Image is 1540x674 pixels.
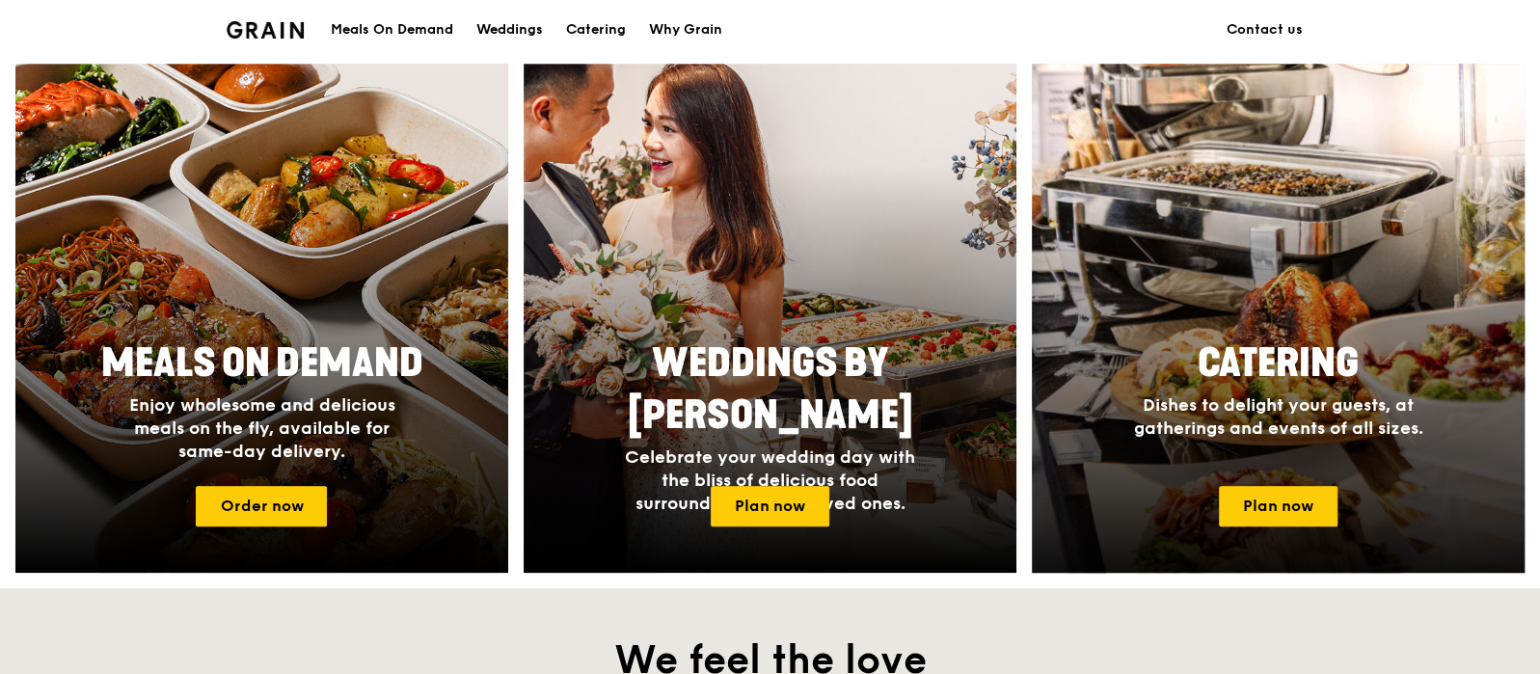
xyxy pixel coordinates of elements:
div: Meals On Demand [331,1,453,59]
a: Weddings [465,1,554,59]
span: Weddings by [PERSON_NAME] [627,340,912,439]
img: weddings-card.4f3003b8.jpg [524,64,1016,573]
div: Why Grain [649,1,722,59]
span: Meals On Demand [100,340,422,387]
span: Catering [1198,340,1359,387]
a: Meals On DemandEnjoy wholesome and delicious meals on the fly, available for same-day delivery.Or... [15,64,508,573]
a: Weddings by [PERSON_NAME]Celebrate your wedding day with the bliss of delicious food surrounded b... [524,64,1016,573]
span: Dishes to delight your guests, at gatherings and events of all sizes. [1134,394,1423,439]
a: Plan now [1219,486,1337,526]
div: Catering [566,1,626,59]
span: Celebrate your wedding day with the bliss of delicious food surrounded by your loved ones. [625,446,915,514]
a: Why Grain [637,1,734,59]
a: CateringDishes to delight your guests, at gatherings and events of all sizes.Plan now [1032,64,1525,573]
span: Enjoy wholesome and delicious meals on the fly, available for same-day delivery. [128,394,394,462]
img: Grain [227,21,305,39]
a: Contact us [1215,1,1314,59]
a: Order now [196,486,327,526]
a: Catering [554,1,637,59]
a: Plan now [711,486,829,526]
img: meals-on-demand-card.d2b6f6db.png [15,64,508,573]
div: Weddings [476,1,543,59]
